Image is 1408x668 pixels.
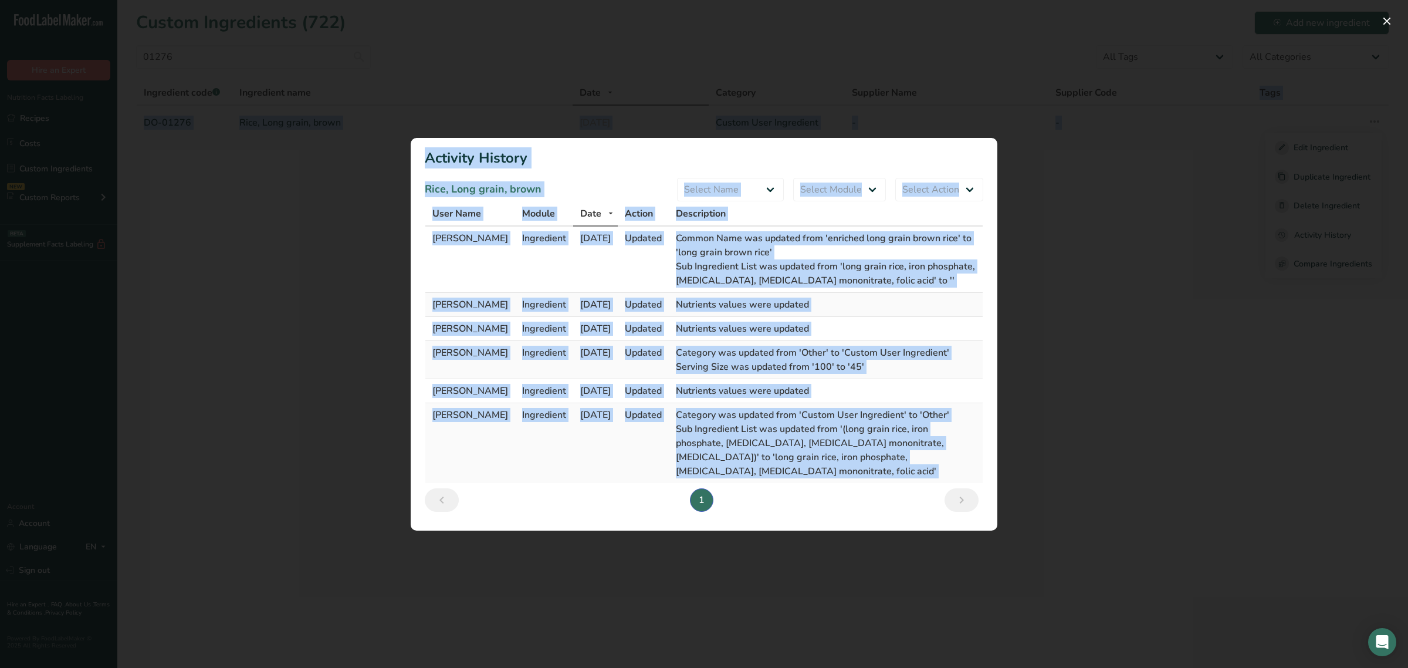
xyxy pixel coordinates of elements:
[676,298,809,311] span: Nutrients values were updated
[432,207,481,221] span: User Name
[580,346,611,359] span: [DATE]
[432,384,508,397] span: [PERSON_NAME]
[580,232,611,245] span: [DATE]
[676,322,809,335] span: Nutrients values were updated
[432,232,508,245] span: [PERSON_NAME]
[522,346,566,359] span: Ingredient
[580,207,601,221] span: Date
[676,384,809,397] span: Nutrients values were updated
[432,322,508,335] span: [PERSON_NAME]
[618,379,669,403] td: Updated
[522,207,555,221] span: Module
[676,346,949,359] span: Category was updated from 'Other' to 'Custom User Ingredient'
[432,298,508,311] span: [PERSON_NAME]
[676,360,864,373] span: Serving Size was updated from '100' to '45'
[676,207,726,221] span: Description
[522,409,566,421] span: Ingredient
[425,181,541,197] div: Rice, Long grain, brown
[580,298,611,311] span: [DATE]
[580,384,611,397] span: [DATE]
[580,322,611,335] span: [DATE]
[676,423,944,478] span: Sub Ingredient List was updated from '(long grain rice, iron phosphate, [MEDICAL_DATA], [MEDICAL_...
[1368,628,1396,656] div: Open Intercom Messenger
[676,260,975,287] span: Sub Ingredient List was updated from 'long grain rice, iron phosphate, [MEDICAL_DATA], [MEDICAL_D...
[625,207,653,221] span: Action
[618,293,669,317] td: Updated
[432,409,508,421] span: [PERSON_NAME]
[522,384,566,397] span: Ingredient
[618,341,669,379] td: Updated
[432,346,508,359] span: [PERSON_NAME]
[522,322,566,335] span: Ingredient
[618,317,669,341] td: Updated
[676,409,949,421] span: Category was updated from 'Custom User Ingredient' to 'Other'
[522,298,566,311] span: Ingredient
[425,488,459,512] a: Previous
[618,403,669,483] td: Updated
[618,227,669,293] td: Updated
[676,232,972,259] span: Common Name was updated from 'enriched long grain brown rice' to 'long grain brown rice'
[425,147,983,168] h1: Activity History
[522,232,566,245] span: Ingredient
[580,409,611,421] span: [DATE]
[945,488,979,512] a: Next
